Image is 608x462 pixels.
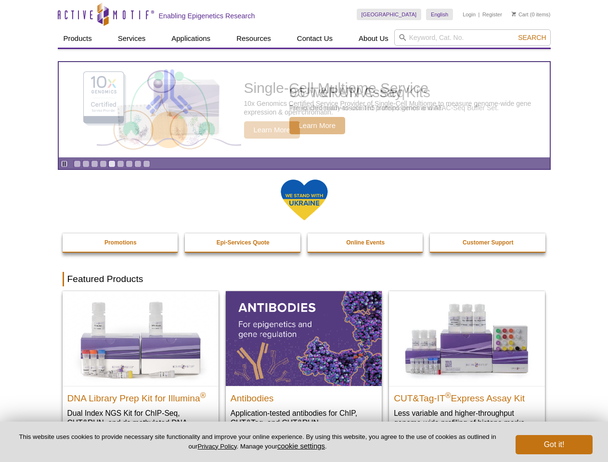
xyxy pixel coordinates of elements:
h2: CUT&Tag-IT Express Assay Kit [394,389,540,403]
a: About Us [353,29,394,48]
article: 96-well ATAC-Seq [59,62,550,157]
strong: Epi-Services Quote [217,239,270,246]
a: CUT&Tag-IT® Express Assay Kit CUT&Tag-IT®Express Assay Kit Less variable and higher-throughput ge... [389,291,545,437]
p: This website uses cookies to provide necessary site functionality and improve your online experie... [15,433,500,451]
span: Learn More [289,117,346,134]
a: Toggle autoplay [61,160,68,167]
h2: DNA Library Prep Kit for Illumina [67,389,214,403]
a: Epi-Services Quote [185,233,301,252]
h2: Antibodies [231,389,377,403]
img: All Antibodies [226,291,382,385]
p: Pre-loaded ready-to-use Tn5 transposomes and ATAC-Seq Buffer Set. [289,103,499,112]
a: Go to slide 9 [143,160,150,167]
input: Keyword, Cat. No. [394,29,551,46]
li: (0 items) [512,9,551,20]
a: Promotions [63,233,179,252]
a: Cart [512,11,529,18]
p: Application-tested antibodies for ChIP, CUT&Tag, and CUT&RUN. [231,408,377,428]
img: Active Motif Kit photo [109,74,229,146]
button: Search [515,33,549,42]
a: Services [112,29,152,48]
a: Go to slide 1 [74,160,81,167]
h2: 96-well ATAC-Seq [289,85,499,100]
a: Privacy Policy [197,443,236,450]
a: Customer Support [430,233,546,252]
a: Go to slide 8 [134,160,142,167]
a: Contact Us [291,29,338,48]
sup: ® [445,391,451,399]
strong: Online Events [346,239,385,246]
strong: Promotions [104,239,137,246]
a: Applications [166,29,216,48]
a: Active Motif Kit photo 96-well ATAC-Seq Pre-loaded ready-to-use Tn5 transposomes and ATAC-Seq Buf... [59,62,550,157]
a: All Antibodies Antibodies Application-tested antibodies for ChIP, CUT&Tag, and CUT&RUN. [226,291,382,437]
a: Register [482,11,502,18]
button: Got it! [516,435,593,454]
a: Resources [231,29,277,48]
img: DNA Library Prep Kit for Illumina [63,291,219,385]
p: Dual Index NGS Kit for ChIP-Seq, CUT&RUN, and ds methylated DNA assays. [67,408,214,437]
a: Login [463,11,476,18]
h2: Featured Products [63,272,546,286]
a: Go to slide 3 [91,160,98,167]
a: Products [58,29,98,48]
img: We Stand With Ukraine [280,179,328,221]
a: Go to slide 7 [126,160,133,167]
a: Go to slide 5 [108,160,116,167]
a: Go to slide 6 [117,160,124,167]
span: Search [518,34,546,41]
a: [GEOGRAPHIC_DATA] [357,9,422,20]
a: English [426,9,453,20]
a: Online Events [308,233,424,252]
a: Go to slide 4 [100,160,107,167]
a: Go to slide 2 [82,160,90,167]
strong: Customer Support [463,239,513,246]
p: Less variable and higher-throughput genome-wide profiling of histone marks​. [394,408,540,428]
li: | [479,9,480,20]
button: cookie settings [277,442,325,450]
sup: ® [200,391,206,399]
img: CUT&Tag-IT® Express Assay Kit [389,291,545,385]
img: Your Cart [512,12,516,16]
a: DNA Library Prep Kit for Illumina DNA Library Prep Kit for Illumina® Dual Index NGS Kit for ChIP-... [63,291,219,447]
h2: Enabling Epigenetics Research [159,12,255,20]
